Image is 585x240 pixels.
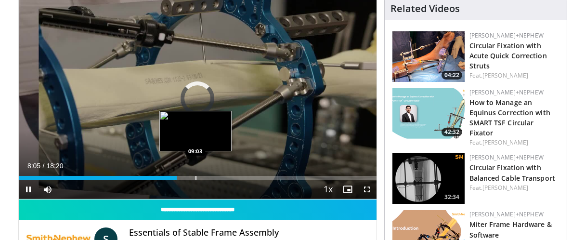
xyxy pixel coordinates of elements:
[43,162,45,170] span: /
[469,184,559,192] div: Feat.
[38,180,57,199] button: Mute
[442,128,462,136] span: 42:32
[469,71,559,80] div: Feat.
[469,153,544,161] a: [PERSON_NAME]+Nephew
[319,180,338,199] button: Playback Rate
[392,153,465,204] img: b9720efd-5fe3-4202-89fb-259f1225a9a5.png.150x105_q85_crop-smart_upscale.png
[27,162,40,170] span: 8:05
[482,71,528,80] a: [PERSON_NAME]
[390,3,460,14] h4: Related Videos
[392,88,465,139] a: 42:32
[442,71,462,80] span: 04:22
[469,220,552,239] a: Miter Frame Hardware & Software
[392,31,465,82] a: 04:22
[482,138,528,147] a: [PERSON_NAME]
[469,98,550,137] a: How to Manage an Equinus Correction with SMART TSF Circular Fixator
[129,227,369,238] h4: Essentials of Stable Frame Assembly
[469,88,544,96] a: [PERSON_NAME]+Nephew
[357,180,377,199] button: Fullscreen
[159,111,232,151] img: image.jpeg
[392,88,465,139] img: d563fa16-1da3-40d4-96ac-4bb77f0c8460.png.150x105_q85_crop-smart_upscale.png
[392,31,465,82] img: a7f5708d-8341-4284-949e-8ba7bbfa28e4.png.150x105_q85_crop-smart_upscale.png
[469,31,544,40] a: [PERSON_NAME]+Nephew
[482,184,528,192] a: [PERSON_NAME]
[338,180,357,199] button: Enable picture-in-picture mode
[46,162,63,170] span: 18:20
[469,41,547,70] a: Circular Fixation with Acute Quick Correction Struts
[469,138,559,147] div: Feat.
[19,176,377,180] div: Progress Bar
[442,193,462,201] span: 32:34
[469,210,544,218] a: [PERSON_NAME]+Nephew
[19,180,38,199] button: Pause
[392,153,465,204] a: 32:34
[469,163,555,182] a: Circular Fixation with Balanced Cable Transport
